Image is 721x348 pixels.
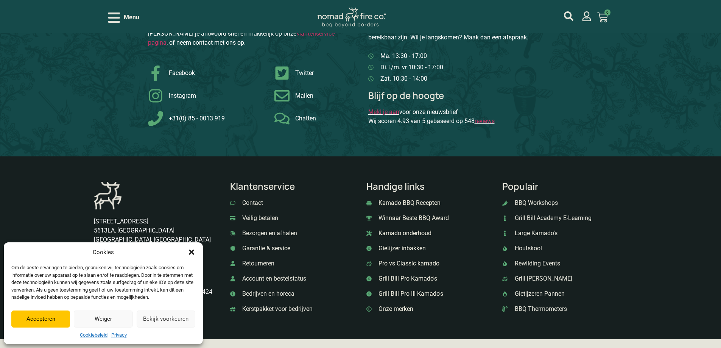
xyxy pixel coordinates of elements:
[74,311,132,328] button: Weiger
[513,259,560,268] span: Rewilding Events
[230,229,355,238] a: Bezorgen een afhalen
[230,274,355,283] a: account en bestelstatus
[148,66,267,81] a: Grill Bill Facebook
[230,214,355,223] a: Onze betaalmethodes
[604,9,610,16] span: 0
[148,30,335,46] a: klantenservice pagina
[513,304,567,314] span: BBQ Thermometers
[293,114,316,123] span: Chatten
[230,289,355,298] a: Grill Bill zakelijk
[502,229,627,238] a: large kamado
[513,289,565,298] span: Gietijzeren Pannen
[366,229,491,238] a: kamado onderhoud
[475,117,495,125] a: reviews
[513,198,558,208] span: BBQ Workshops
[188,248,195,256] div: Dialog sluiten
[93,248,114,257] div: Cookies
[230,198,355,208] a: Neem contact op
[274,88,346,103] a: Grill Bill Contact
[564,11,573,21] a: mijn account
[167,91,196,100] span: Instagram
[240,289,294,298] span: Bedrijven en horeca
[502,274,627,283] a: Grill Bill Merchandise
[378,63,443,72] span: Di. t/m. vr 10:30 - 17:00
[582,11,592,21] a: mijn account
[108,11,139,24] div: Open/Close Menu
[274,66,346,81] a: Grill Bill Twitter
[240,274,306,283] span: Account en bestelstatus
[137,311,195,328] button: Bekijk voorkeuren
[502,289,627,298] a: Gietijzeren pan
[124,13,139,22] span: Menu
[94,217,219,244] p: [STREET_ADDRESS] 5613LA, [GEOGRAPHIC_DATA] [GEOGRAPHIC_DATA], [GEOGRAPHIC_DATA]
[11,311,70,328] button: Accepteren
[366,289,491,298] a: Classic kamado
[80,331,107,339] a: Cookiebeleid
[11,264,195,301] div: Om de beste ervaringen te bieden, gebruiken wij technologieën zoals cookies om informatie over uw...
[502,182,627,191] p: Populair
[502,304,627,314] a: BBQ Thermometer
[230,259,355,268] a: Retourneren
[230,304,355,314] a: bbq kerstpakket
[240,229,297,238] span: Bezorgen en afhalen
[502,214,627,223] a: bbq cursus
[148,29,353,47] p: [PERSON_NAME] je antwoord snel en makkelijk op onze , of neem contact met ons op.
[588,8,617,27] a: 0
[366,244,491,253] a: gietijzer inbakken
[240,244,290,253] span: Garantie & service
[502,259,627,268] a: rewilding events
[377,198,441,208] span: Kamado BBQ Recepten
[368,91,573,100] p: Blijf op de hoogte
[513,274,572,283] span: Grill [PERSON_NAME]
[513,244,542,253] span: Houtskool
[318,8,386,28] img: Nomad Logo
[377,229,431,238] span: Kamado onderhoud
[230,244,355,253] a: garantie en service
[240,259,274,268] span: Retourneren
[513,229,557,238] span: Large Kamado's
[366,198,491,208] a: kamado recepten
[293,91,313,100] span: Mailen
[274,111,346,126] a: Grill Bill Chat
[240,304,313,314] span: Kerstpakket voor bedrijven
[378,51,427,61] span: Ma. 13:30 - 17:00
[240,214,278,223] span: Veilig betalen
[377,289,443,298] span: Grill Bill Pro III Kamado's
[502,244,627,253] a: Houtskool BBQ
[230,182,355,191] p: Klantenservice
[148,88,267,103] a: Grill Bill Instagram
[377,244,426,253] span: Gietijzer inbakken
[111,331,127,339] a: Privacy
[368,108,399,115] a: Meld je aan
[377,274,437,283] span: Grill Bill Pro Kamado's
[293,69,314,78] span: Twitter
[368,108,573,126] p: voor onze nieuwsbrief Wij scoren 4.93 van 5 gebaseerd op 548
[366,259,491,268] a: Pro vs Classic kamado
[377,214,449,223] span: Winnaar Beste BBQ Award
[167,69,195,78] span: Facebook
[167,114,225,123] span: +31(0) 85 - 0013 919
[377,259,439,268] span: Pro vs Classic kamado
[366,274,491,283] a: Pro kamado
[240,198,263,208] span: Contact
[366,214,491,223] a: beste bbq
[378,74,427,83] span: Zat. 10:30 - 14:00
[502,198,627,208] a: bbq workshop
[377,304,413,314] span: Onze merken
[366,304,491,314] a: Onze merken
[513,214,592,223] span: Grill Bill Academy E-Learning
[366,182,491,191] p: Handige links
[148,111,267,126] a: Grill Bill Telefoon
